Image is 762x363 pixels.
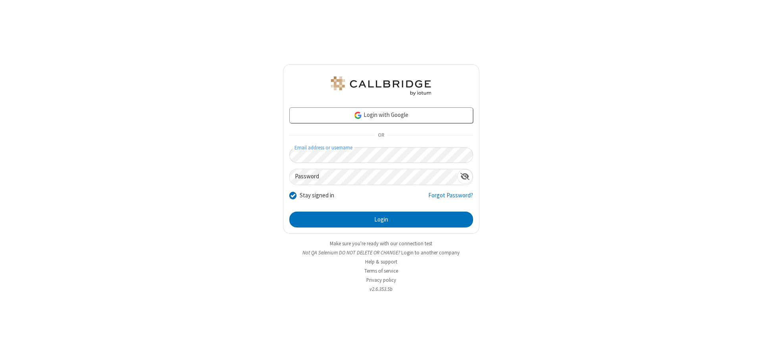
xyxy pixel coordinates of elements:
label: Stay signed in [300,191,334,200]
a: Login with Google [289,107,473,123]
button: Login to another company [401,249,460,256]
input: Password [290,169,457,185]
a: Help & support [365,258,397,265]
img: QA Selenium DO NOT DELETE OR CHANGE [329,76,433,96]
div: Show password [457,169,473,184]
input: Email address or username [289,147,473,163]
button: Login [289,212,473,227]
img: google-icon.png [354,111,362,120]
li: v2.6.353.5b [283,285,479,293]
a: Privacy policy [366,277,396,283]
a: Terms of service [364,267,398,274]
a: Forgot Password? [428,191,473,206]
span: OR [375,130,387,141]
a: Make sure you're ready with our connection test [330,240,432,247]
iframe: Chat [742,342,756,357]
li: Not QA Selenium DO NOT DELETE OR CHANGE? [283,249,479,256]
